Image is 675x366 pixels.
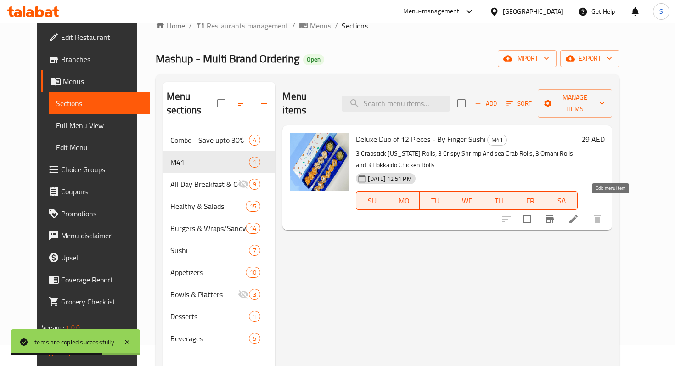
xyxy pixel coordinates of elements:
button: Sort [504,96,534,111]
svg: Inactive section [238,289,249,300]
a: Choice Groups [41,158,150,180]
span: Grocery Checklist [61,296,142,307]
button: SA [546,191,578,210]
span: export [568,53,612,64]
a: Sections [49,92,150,114]
span: M41 [488,135,506,145]
button: Branch-specific-item [539,208,561,230]
div: Combo - Save upto 30%4 [163,129,276,151]
span: Edit Menu [56,142,142,153]
button: Add section [253,92,275,114]
button: SU [356,191,388,210]
span: Select section [452,94,471,113]
span: Select all sections [212,94,231,113]
span: Healthy & Salads [170,201,246,212]
span: Restaurants management [207,20,288,31]
a: Menus [299,20,331,32]
div: Bowls & Platters [170,289,238,300]
span: FR [518,194,542,208]
li: / [335,20,338,31]
button: Manage items [538,89,612,118]
button: WE [451,191,483,210]
div: Desserts1 [163,305,276,327]
div: items [246,267,260,278]
a: Branches [41,48,150,70]
a: Edit Restaurant [41,26,150,48]
img: Deluxe Duo of 12 Pieces - By Finger Sushi [290,133,349,191]
div: Beverages5 [163,327,276,349]
nav: Menu sections [163,125,276,353]
h6: 29 AED [581,133,605,146]
div: Burgers & Wraps/Sandwiches [170,223,246,234]
span: Choice Groups [61,164,142,175]
span: Add [473,98,498,109]
a: Full Menu View [49,114,150,136]
a: Restaurants management [196,20,288,32]
span: SU [360,194,384,208]
div: Burgers & Wraps/Sandwiches14 [163,217,276,239]
span: Full Menu View [56,120,142,131]
span: Menu disclaimer [61,230,142,241]
span: Sections [342,20,368,31]
span: Combo - Save upto 30% [170,135,249,146]
span: [DATE] 12:51 PM [364,175,415,183]
div: items [246,223,260,234]
span: TU [423,194,448,208]
button: TH [483,191,515,210]
div: items [249,333,260,344]
span: import [505,53,549,64]
a: Promotions [41,203,150,225]
div: Beverages [170,333,249,344]
a: Coupons [41,180,150,203]
div: Bowls & Platters3 [163,283,276,305]
button: Add [471,96,501,111]
span: Appetizers [170,267,246,278]
div: items [249,245,260,256]
li: / [292,20,295,31]
span: M41 [170,157,249,168]
span: 14 [246,224,260,233]
button: import [498,50,557,67]
div: [GEOGRAPHIC_DATA] [503,6,563,17]
span: Select to update [517,209,537,229]
span: Add item [471,96,501,111]
span: Mashup - Multi Brand Ordering [156,48,299,69]
span: Coupons [61,186,142,197]
nav: breadcrumb [156,20,619,32]
span: S [659,6,663,17]
button: FR [514,191,546,210]
span: 1 [249,158,260,167]
a: Grocery Checklist [41,291,150,313]
div: Sushi7 [163,239,276,261]
span: Upsell [61,252,142,263]
h2: Menu sections [167,90,218,117]
span: Desserts [170,311,249,322]
span: 3 [249,290,260,299]
div: Appetizers10 [163,261,276,283]
div: M41 [487,135,507,146]
span: 1.0.0 [66,321,80,333]
span: MO [392,194,416,208]
span: Sections [56,98,142,109]
div: items [246,201,260,212]
div: Menu-management [403,6,460,17]
span: TH [487,194,511,208]
span: Sushi [170,245,249,256]
a: Menu disclaimer [41,225,150,247]
span: 4 [249,136,260,145]
span: Sort items [501,96,538,111]
span: Open [303,56,324,63]
span: WE [455,194,479,208]
div: items [249,289,260,300]
button: MO [388,191,420,210]
a: Coverage Report [41,269,150,291]
h2: Menu items [282,90,331,117]
svg: Inactive section [238,179,249,190]
input: search [342,96,450,112]
span: 15 [246,202,260,211]
span: 7 [249,246,260,255]
span: All Day Breakfast & Coffee [170,179,238,190]
span: Sort sections [231,92,253,114]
